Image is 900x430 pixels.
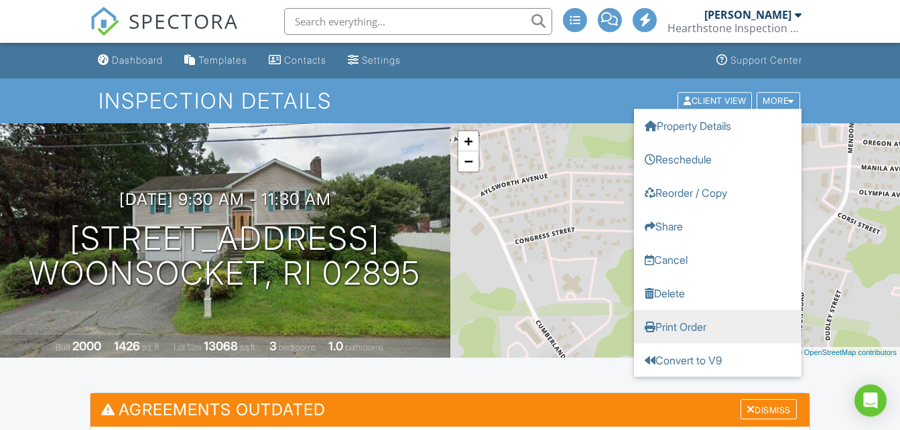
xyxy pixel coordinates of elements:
h3: [DATE] 9:30 am - 11:30 am [119,190,331,208]
span: SPECTORA [129,7,239,35]
div: 2000 [72,339,101,353]
div: 1426 [114,339,140,353]
a: Dashboard [92,48,168,73]
a: Zoom out [458,151,478,171]
a: Support Center [711,48,808,73]
div: Support Center [730,54,802,66]
a: Convert to V9 [634,343,801,376]
span: sq. ft. [142,342,161,352]
span: sq.ft. [240,342,257,352]
h3: Agreements Outdated [90,393,809,426]
a: Share [634,209,801,242]
a: Settings [342,48,406,73]
div: Open Intercom Messenger [854,384,887,417]
a: Contacts [263,48,332,73]
h1: [STREET_ADDRESS] Woonsocket, RI 02895 [29,221,421,292]
a: Property Details [634,109,801,142]
div: Contacts [284,54,326,66]
div: [PERSON_NAME] [704,8,791,21]
a: Zoom in [458,131,478,151]
img: The Best Home Inspection Software - Spectora [90,7,119,36]
div: Hearthstone Inspection Services, Inc. [667,21,801,35]
a: Templates [179,48,253,73]
span: Built [56,342,70,352]
span: Lot Size [174,342,202,352]
h1: Inspection Details [99,89,801,113]
a: Delete [634,276,801,309]
a: Reorder / Copy [634,175,801,209]
a: Client View [676,95,755,105]
div: 13068 [204,339,238,353]
div: Dashboard [112,54,163,66]
div: Dismiss [741,399,797,420]
div: 1.0 [328,339,343,353]
input: Search everything... [284,8,552,35]
a: Reschedule [634,142,801,175]
a: SPECTORA [90,18,239,46]
div: Templates [198,54,247,66]
a: Cancel [634,242,801,276]
a: © OpenStreetMap contributors [797,348,897,356]
div: Settings [362,54,401,66]
span: bedrooms [279,342,316,352]
div: 3 [269,339,277,353]
div: Client View [678,92,752,110]
div: | [731,347,900,358]
a: Print Order [634,309,801,343]
span: bathrooms [345,342,383,352]
div: More [757,92,800,110]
